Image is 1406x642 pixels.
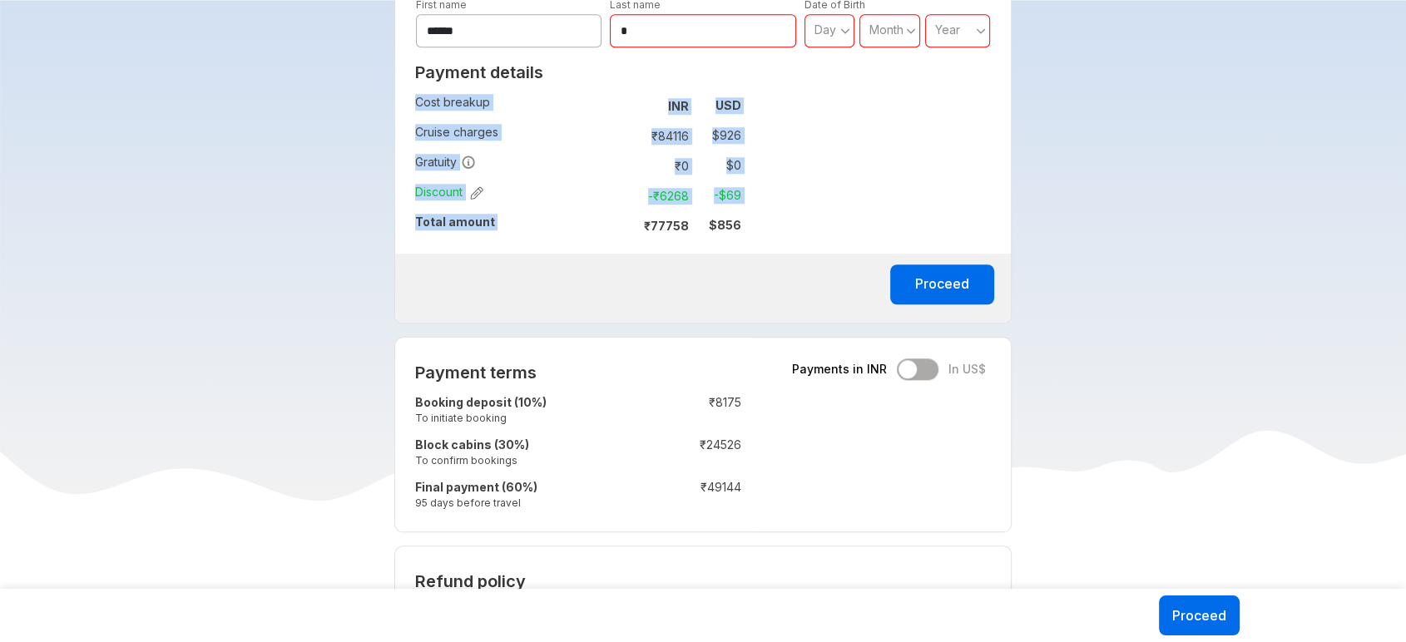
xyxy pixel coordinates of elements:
td: : [618,180,626,210]
button: Proceed [1159,595,1240,635]
strong: $ 856 [709,218,741,232]
strong: ₹ 77758 [644,219,689,233]
h2: Payment details [415,62,741,82]
td: : [634,391,642,433]
span: In US$ [948,361,986,378]
span: Month [869,22,904,37]
td: : [634,433,642,476]
h2: Payment terms [415,363,741,383]
td: $ 926 [696,124,741,147]
td: Cruise charges [415,121,618,151]
td: ₹ 0 [626,154,696,177]
span: Gratuity [415,154,476,170]
td: -$ 69 [696,184,741,207]
span: Day [814,22,836,37]
svg: angle down [840,22,850,39]
td: Cost breakup [415,91,618,121]
td: : [618,151,626,180]
strong: Booking deposit (10%) [415,395,547,409]
svg: angle down [976,22,986,39]
svg: angle down [906,22,916,39]
td: ₹ 49144 [642,476,741,518]
strong: INR [668,99,689,113]
span: Year [935,22,960,37]
td: $ 0 [696,154,741,177]
h2: Refund policy [415,571,992,591]
td: : [618,121,626,151]
td: ₹ 24526 [642,433,741,476]
td: : [618,210,626,240]
strong: Final payment (60%) [415,480,537,494]
td: : [618,91,626,121]
span: Discount [415,184,483,200]
small: 95 days before travel [415,496,634,510]
td: -₹ 6268 [626,184,696,207]
strong: Block cabins (30%) [415,437,529,452]
small: To confirm bookings [415,453,634,467]
td: ₹ 8175 [642,391,741,433]
td: ₹ 84116 [626,124,696,147]
td: : [634,476,642,518]
strong: USD [715,98,741,112]
small: To initiate booking [415,411,634,425]
button: Proceed [890,264,994,304]
strong: Total amount [415,215,495,229]
span: Payments in INR [792,361,887,378]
